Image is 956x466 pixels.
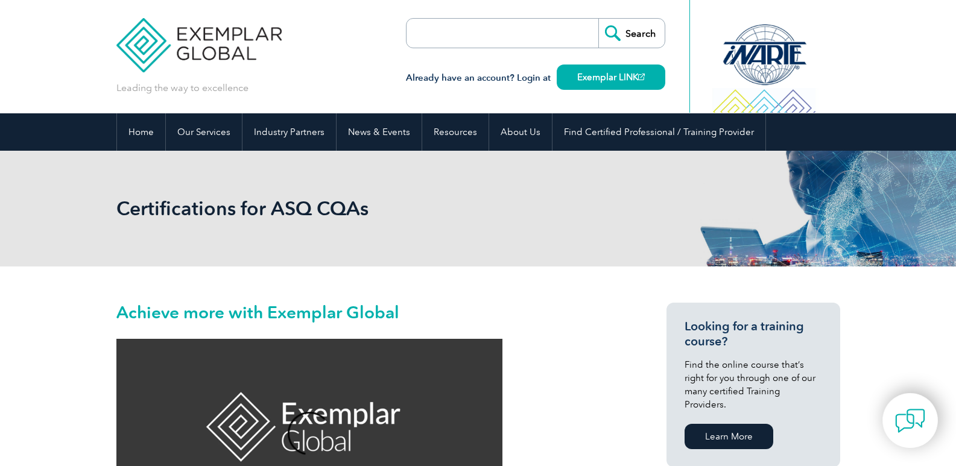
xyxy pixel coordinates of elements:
[116,81,248,95] p: Leading the way to excellence
[422,113,489,151] a: Resources
[895,406,925,436] img: contact-chat.png
[406,71,665,86] h3: Already have an account? Login at
[557,65,665,90] a: Exemplar LINK
[489,113,552,151] a: About Us
[685,319,822,349] h3: Looking for a training course?
[552,113,765,151] a: Find Certified Professional / Training Provider
[685,358,822,411] p: Find the online course that’s right for you through one of our many certified Training Providers.
[242,113,336,151] a: Industry Partners
[337,113,422,151] a: News & Events
[685,424,773,449] a: Learn More
[116,199,623,218] h2: Certifications for ASQ CQAs
[117,113,165,151] a: Home
[598,19,665,48] input: Search
[116,303,623,322] h2: Achieve more with Exemplar Global
[166,113,242,151] a: Our Services
[638,74,645,80] img: open_square.png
